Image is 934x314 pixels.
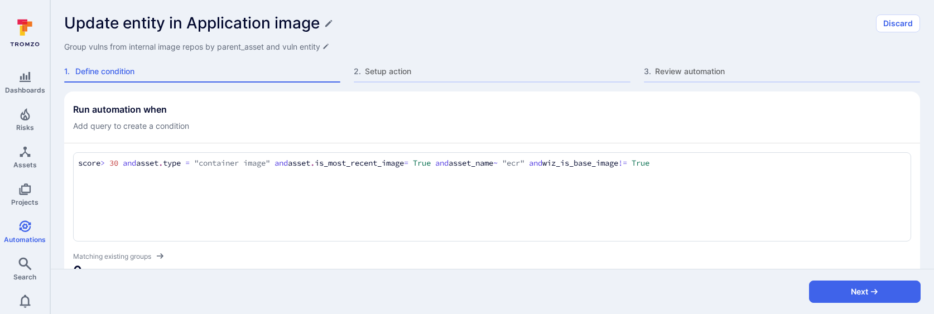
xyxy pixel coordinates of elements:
span: Edit description [64,41,329,52]
span: 1 . [64,66,73,77]
span: Risks [16,123,34,132]
span: 2 . [354,66,363,77]
button: Discard [876,15,920,32]
button: Edit title [324,19,333,28]
span: Review automation [655,66,920,77]
h1: Update entity in Application image [64,14,320,32]
span: Automations [4,235,46,244]
span: Define condition [75,66,340,77]
span: Matching existing groups [73,252,151,261]
span: Projects [11,198,38,206]
h2: Run automation when [73,104,189,115]
span: Add query to create a condition [73,120,189,132]
span: Assets [13,161,37,169]
button: Next [809,281,921,303]
span: Matching counter [73,262,911,280]
span: 3 . [644,66,653,77]
span: Dashboards [5,86,45,94]
span: Setup action [365,66,630,77]
span: Search [13,273,36,281]
textarea: Add condition [78,157,906,170]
